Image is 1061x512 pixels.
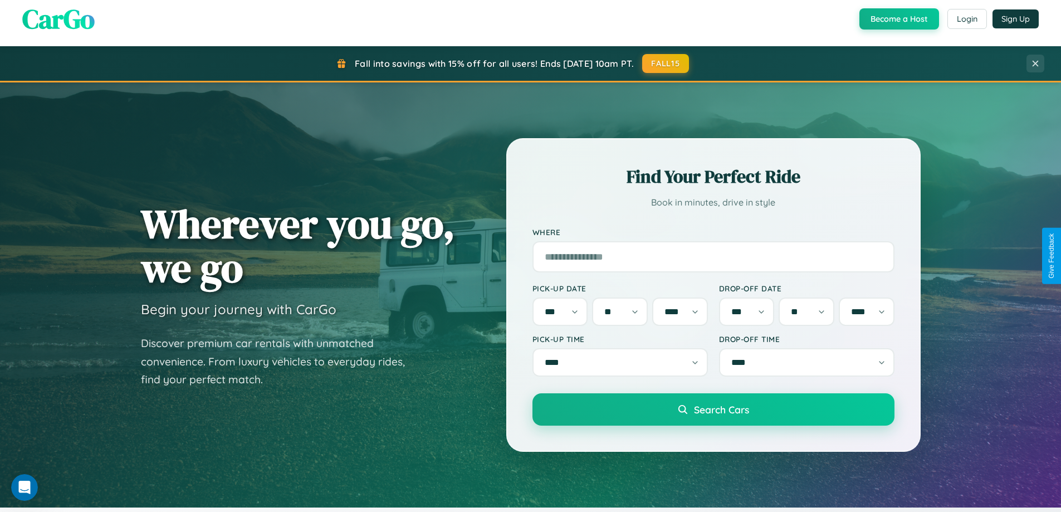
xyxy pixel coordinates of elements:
button: Become a Host [859,8,939,30]
p: Book in minutes, drive in style [532,194,894,211]
button: Sign Up [992,9,1039,28]
iframe: Intercom live chat [11,474,38,501]
label: Pick-up Date [532,284,708,293]
div: Give Feedback [1048,233,1055,279]
button: FALL15 [642,54,689,73]
span: CarGo [22,1,95,37]
label: Drop-off Date [719,284,894,293]
h1: Wherever you go, we go [141,202,455,290]
label: Drop-off Time [719,334,894,344]
button: Login [947,9,987,29]
h2: Find Your Perfect Ride [532,164,894,189]
span: Fall into savings with 15% off for all users! Ends [DATE] 10am PT. [355,58,634,69]
label: Where [532,227,894,237]
label: Pick-up Time [532,334,708,344]
p: Discover premium car rentals with unmatched convenience. From luxury vehicles to everyday rides, ... [141,334,419,389]
button: Search Cars [532,393,894,426]
h3: Begin your journey with CarGo [141,301,336,318]
span: Search Cars [694,403,749,416]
